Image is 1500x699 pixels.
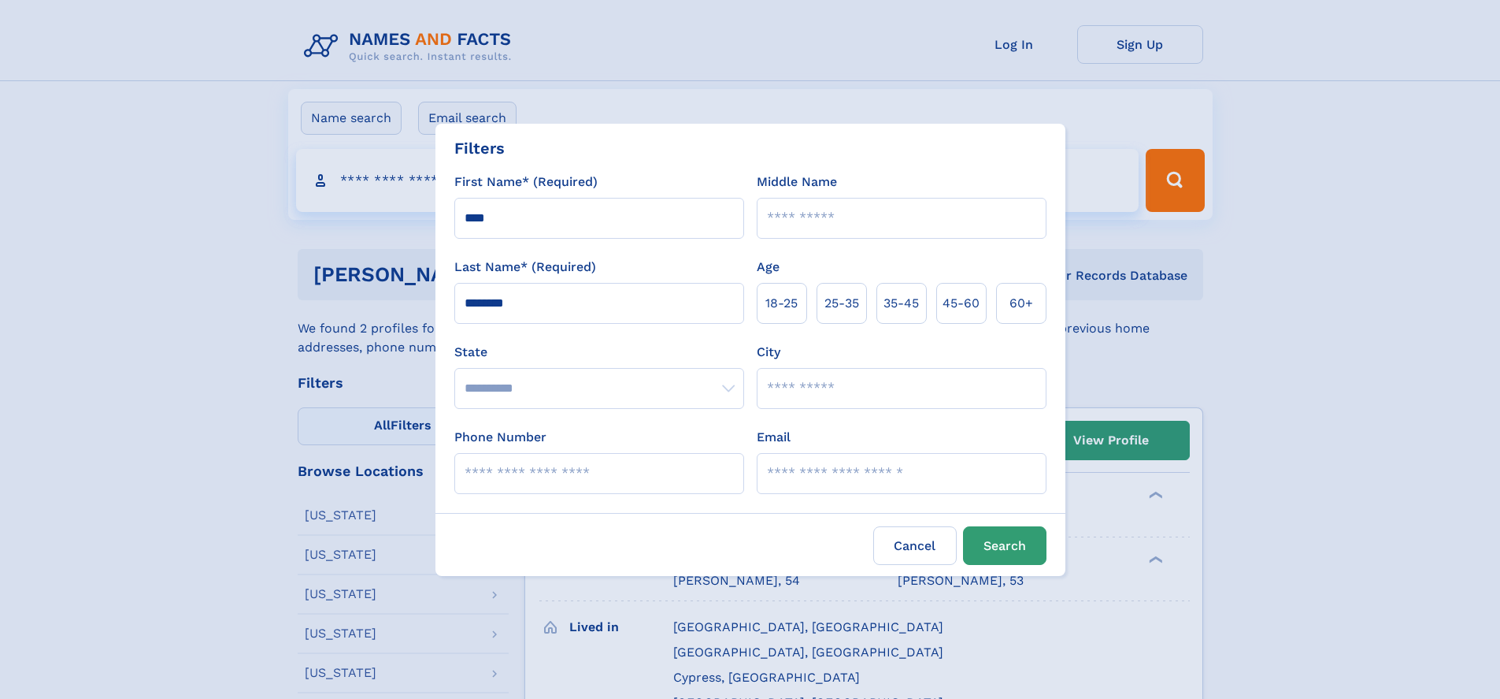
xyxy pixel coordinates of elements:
div: Filters [454,136,505,160]
span: 18‑25 [765,294,798,313]
label: Email [757,428,791,447]
span: 60+ [1009,294,1033,313]
label: Phone Number [454,428,546,447]
span: 25‑35 [824,294,859,313]
label: First Name* (Required) [454,173,598,191]
label: Age [757,258,780,277]
button: Search [963,526,1046,565]
label: State [454,343,744,362]
label: City [757,343,780,362]
span: 45‑60 [943,294,980,313]
label: Middle Name [757,173,837,191]
span: 35‑45 [883,294,919,313]
label: Cancel [873,526,957,565]
label: Last Name* (Required) [454,258,596,277]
